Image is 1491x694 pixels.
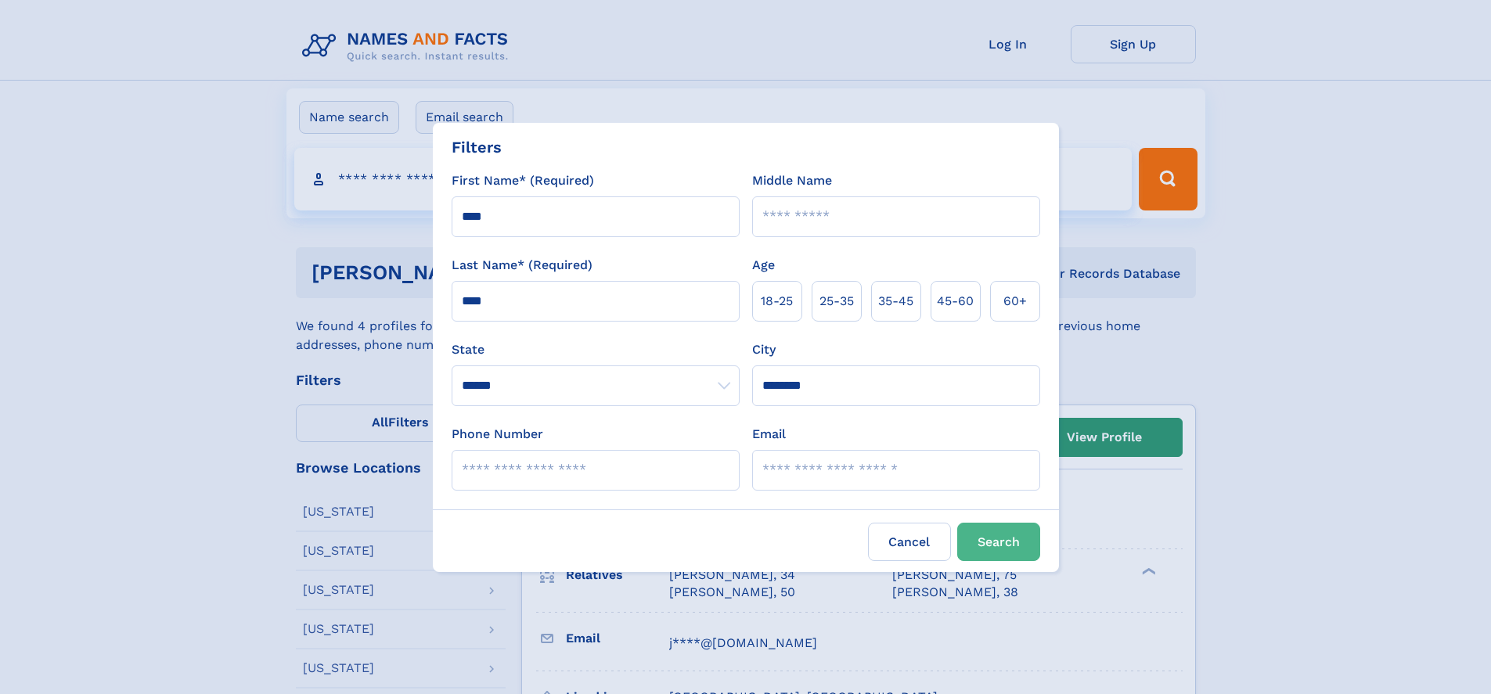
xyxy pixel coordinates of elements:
[452,340,740,359] label: State
[819,292,854,311] span: 25‑35
[937,292,974,311] span: 45‑60
[868,523,951,561] label: Cancel
[878,292,913,311] span: 35‑45
[452,171,594,190] label: First Name* (Required)
[752,425,786,444] label: Email
[752,256,775,275] label: Age
[452,425,543,444] label: Phone Number
[1003,292,1027,311] span: 60+
[452,256,592,275] label: Last Name* (Required)
[752,171,832,190] label: Middle Name
[752,340,776,359] label: City
[452,135,502,159] div: Filters
[957,523,1040,561] button: Search
[761,292,793,311] span: 18‑25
